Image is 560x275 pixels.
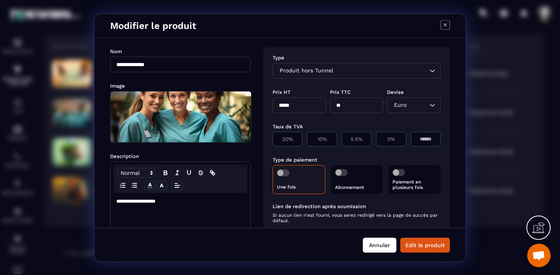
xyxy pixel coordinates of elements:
[392,179,437,190] p: Paiement en plusieurs fois
[392,101,408,109] span: Euro
[273,123,303,129] label: Taux de TVA
[110,20,196,31] h4: Modifier le produit
[335,184,379,190] p: Abonnement
[335,66,428,75] input: Search for option
[330,89,351,95] label: Prix TTC
[273,63,441,78] div: Search for option
[273,212,441,223] span: Si aucun lien n'est fourni, vous serez redirigé vers la page de succès par défaut.
[278,66,335,75] span: Produit hors Tunnel
[387,97,441,113] div: Search for option
[408,101,428,109] input: Search for option
[110,83,125,88] label: Image
[273,54,284,60] label: Type
[277,184,321,189] p: Une fois
[110,153,139,159] label: Description
[311,136,332,142] p: 10%
[346,136,367,142] p: 5.5%
[400,238,450,253] button: Edit le produit
[387,89,404,95] label: Devise
[273,156,317,162] label: Type de paiement
[277,136,298,142] p: 20%
[273,203,441,209] label: Lien de redirection après soumission
[380,136,401,142] p: 0%
[527,244,551,267] a: Ouvrir le chat
[363,238,396,253] button: Annuler
[110,48,122,54] label: Nom
[273,89,291,95] label: Prix HT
